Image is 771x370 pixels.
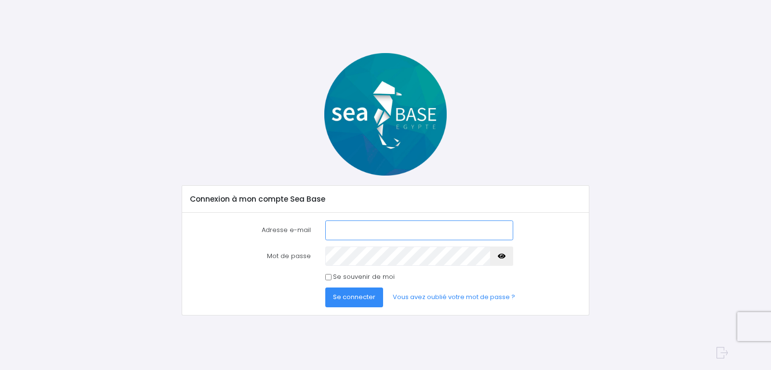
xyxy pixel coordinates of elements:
[183,247,318,266] label: Mot de passe
[182,186,588,213] div: Connexion à mon compte Sea Base
[325,288,383,307] button: Se connecter
[385,288,523,307] a: Vous avez oublié votre mot de passe ?
[333,292,375,301] span: Se connecter
[183,220,318,240] label: Adresse e-mail
[333,272,395,282] label: Se souvenir de moi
